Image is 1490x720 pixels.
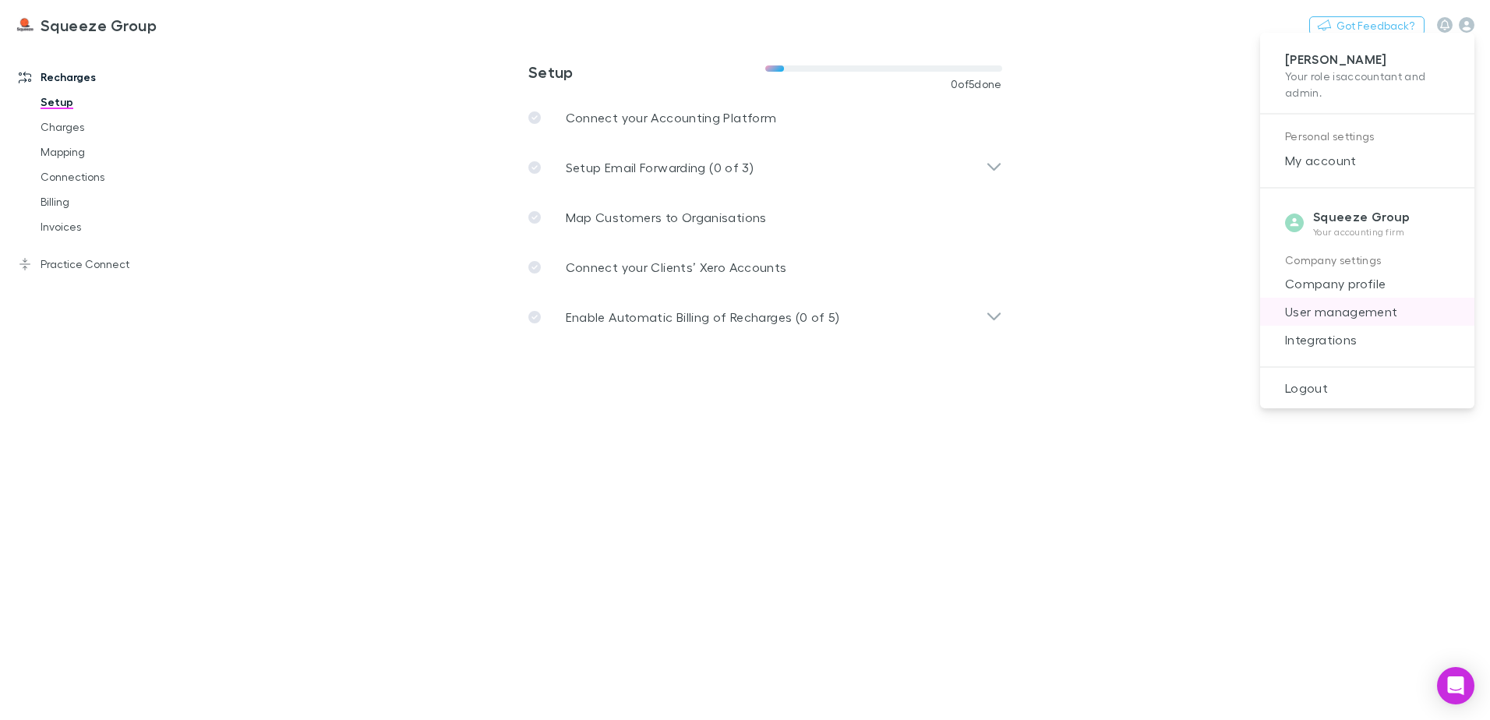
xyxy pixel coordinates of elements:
[1273,151,1462,170] span: My account
[1273,330,1462,349] span: Integrations
[1285,127,1449,146] p: Personal settings
[1285,251,1449,270] p: Company settings
[1273,302,1462,321] span: User management
[1273,274,1462,293] span: Company profile
[1273,379,1462,397] span: Logout
[1437,667,1474,704] div: Open Intercom Messenger
[1285,51,1449,68] p: [PERSON_NAME]
[1313,209,1411,224] strong: Squeeze Group
[1313,226,1411,238] p: Your accounting firm
[1285,68,1449,101] p: Your role is accountant and admin .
